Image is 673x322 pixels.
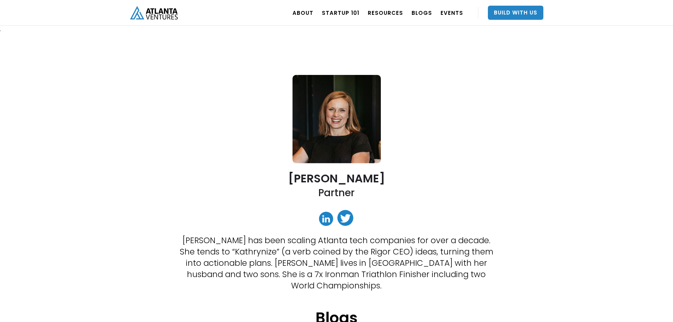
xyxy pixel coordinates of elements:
a: EVENTS [441,3,463,23]
a: ABOUT [293,3,313,23]
h2: Partner [318,186,355,199]
a: BLOGS [412,3,432,23]
h2: [PERSON_NAME] [288,172,385,185]
p: [PERSON_NAME] has been scaling Atlanta tech companies for over a decade. She tends to “Kathrynize... [179,235,494,291]
a: Build With Us [488,6,543,20]
a: Startup 101 [322,3,359,23]
a: RESOURCES [368,3,403,23]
